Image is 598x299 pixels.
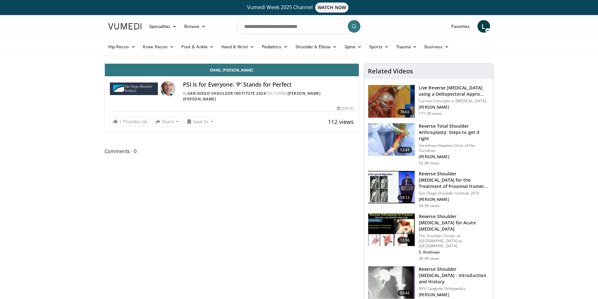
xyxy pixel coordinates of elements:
a: Sports [365,40,392,53]
h3: Reverse Total Shoulder Arthroplasty: Steps to get it right [419,123,489,142]
a: Browse [180,20,209,33]
p: 62.0K views [419,161,439,166]
p: Steadman Hawkins Clinic of the Carolinas [419,143,489,153]
span: 03:42 [397,290,412,296]
p: [PERSON_NAME] [419,154,489,159]
span: 112 views [328,118,354,125]
a: Shoulder & Elbow [292,40,341,53]
img: 326034_0000_1.png.150x105_q85_crop-smart_upscale.jpg [368,123,415,156]
h3: Live Reverse [MEDICAL_DATA] using a Deltopectoral Appro… [419,85,489,97]
img: Q2xRg7exoPLTwO8X4xMDoxOjA4MTsiGN.150x105_q85_crop-smart_upscale.jpg [368,171,415,204]
a: L [477,20,490,33]
a: 12:16 Reverse Shoulder [MEDICAL_DATA] for Acute [MEDICAL_DATA] The Shoulder Center at [GEOGRAPHIC... [368,213,489,261]
a: Trauma [392,40,421,53]
span: 1 [119,119,121,125]
h4: Related Videos [368,67,413,75]
p: [PERSON_NAME] [419,105,489,110]
p: NYU Langone Orthopedics [419,286,489,291]
p: [PERSON_NAME] [419,292,489,297]
a: Business [421,40,453,53]
a: San Diego Shoulder Institute 2024 [188,91,266,96]
a: [PERSON_NAME] [PERSON_NAME] [183,91,321,102]
input: Search topics, interventions [236,19,362,34]
a: Foot & Ankle [178,40,218,53]
a: Pediatrics [258,40,292,53]
span: 12:41 [397,147,412,153]
span: 12:16 [397,237,412,243]
img: zucker_4.png.150x105_q85_crop-smart_upscale.jpg [368,266,415,299]
h3: Reverse Shoulder [MEDICAL_DATA] for the Treatment of Proximal Humeral … [419,171,489,190]
a: Knee Recon [139,40,178,53]
p: San Diego Shoulder Institute 2014 [419,191,489,196]
a: Spine [341,40,365,53]
div: By FEATURING [183,91,354,102]
button: Save to [184,117,216,127]
span: 76:02 [397,109,412,115]
p: The Shoulder Center at [GEOGRAPHIC_DATA] at [GEOGRAPHIC_DATA] [419,233,489,248]
p: 44.5K views [419,203,439,208]
a: Email [PERSON_NAME] [105,64,359,76]
a: 1 Thumbs Up [110,117,150,126]
a: Vumedi Week 2025 ChannelWATCH NOW [109,3,489,13]
a: 12:41 Reverse Total Shoulder Arthroplasty: Steps to get it right Steadman Hawkins Clinic of the C... [368,123,489,166]
a: Favorites [448,20,474,33]
p: Current Concepts in [MEDICAL_DATA] [419,99,489,104]
a: Hip Recon [105,40,139,53]
p: S. Krishnan [419,250,489,255]
span: 18:12 [397,195,412,201]
button: Share [153,117,182,127]
h3: Reverse Shoulder [MEDICAL_DATA] for Acute [MEDICAL_DATA] [419,213,489,232]
p: [PERSON_NAME] [419,197,489,202]
img: VuMedi Logo [108,23,142,29]
img: Avatar [160,81,175,96]
img: 684033_3.png.150x105_q85_crop-smart_upscale.jpg [368,85,415,118]
h4: PSI Is for Everyone: 'P' Stands for Perfect [183,81,354,88]
p: 38.4K views [419,256,439,261]
h3: Reverse Shoulder [MEDICAL_DATA] - Introduction and History [419,266,489,285]
div: [DATE] [337,106,354,111]
img: San Diego Shoulder Institute 2024 [110,81,158,96]
a: 76:02 Live Reverse [MEDICAL_DATA] using a Deltopectoral Appro… Current Concepts in [MEDICAL_DATA]... [368,85,489,118]
a: Specialties [145,20,181,33]
a: 18:12 Reverse Shoulder [MEDICAL_DATA] for the Treatment of Proximal Humeral … San Diego Shoulder ... [368,171,489,208]
a: Hand & Wrist [218,40,258,53]
span: Comments 0 [105,147,359,155]
p: 171.7K views [419,111,442,116]
img: butch_reverse_arthroplasty_3.png.150x105_q85_crop-smart_upscale.jpg [368,214,415,246]
span: WATCH NOW [315,3,348,13]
